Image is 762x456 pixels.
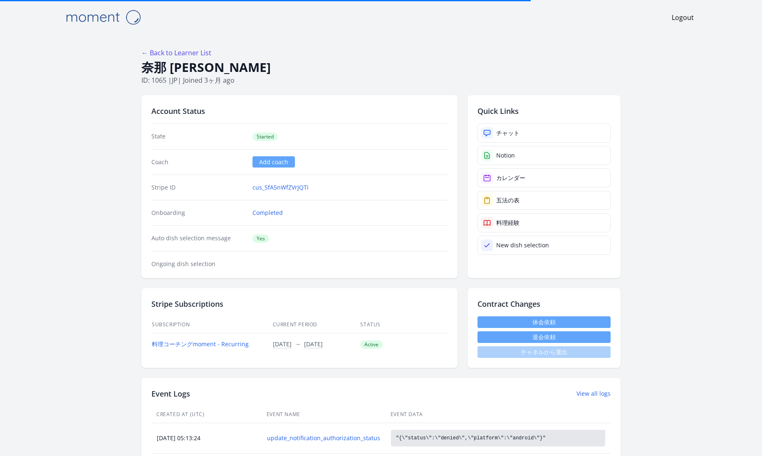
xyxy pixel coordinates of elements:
span: Active [360,340,383,349]
div: 五法の表 [496,196,520,205]
h2: Stripe Subscriptions [151,298,448,310]
dt: Onboarding [151,209,246,217]
div: チャット [496,129,520,137]
p: ID: 1065 | | Joined 3ヶ月 ago [141,75,621,85]
button: [DATE] [273,340,292,348]
a: Notion [477,146,611,165]
a: カレンダー [477,168,611,187]
img: Moment [62,7,145,28]
div: カレンダー [496,174,525,182]
th: Event Data [386,406,611,423]
a: 料理コーチングmoment - Recurring [152,340,249,348]
a: update_notification_authorization_status [267,434,380,442]
a: Add coach [252,156,295,168]
dt: Stripe ID [151,183,246,192]
span: Yes [252,234,269,243]
dt: State [151,132,246,141]
a: チャット [477,123,611,143]
div: [DATE] 05:13:24 [152,434,261,442]
button: [DATE] [304,340,323,348]
span: → [295,340,301,348]
a: 料理経験 [477,213,611,232]
a: New dish selection [477,236,611,255]
h2: Account Status [151,105,448,117]
div: New dish selection [496,241,549,249]
span: Started [252,133,278,141]
a: View all logs [576,389,611,398]
th: Subscription [151,316,272,333]
a: Completed [252,209,283,217]
a: 休会依頼 [477,316,611,328]
a: Logout [672,12,694,22]
h2: Quick Links [477,105,611,117]
dt: Coach [151,158,246,166]
a: ← Back to Learner List [141,48,211,57]
h1: 奈那 [PERSON_NAME] [141,59,621,75]
div: 料理経験 [496,219,520,227]
th: Created At (UTC) [151,406,262,423]
a: 五法の表 [477,191,611,210]
pre: "{\"status\":\"denied\",\"platform\":\"android\"}" [391,430,605,446]
th: Current Period [272,316,360,333]
span: チャネルから退出 [477,346,611,358]
dt: Auto dish selection message [151,234,246,243]
dt: Ongoing dish selection [151,260,246,268]
th: Event Name [262,406,386,423]
span: jp [172,76,178,85]
div: Notion [496,151,515,160]
a: cus_SfA5nWfZVrJQTi [252,183,309,192]
th: Status [360,316,448,333]
h2: Contract Changes [477,298,611,310]
button: 退会依頼 [477,331,611,343]
h2: Event Logs [151,388,190,399]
